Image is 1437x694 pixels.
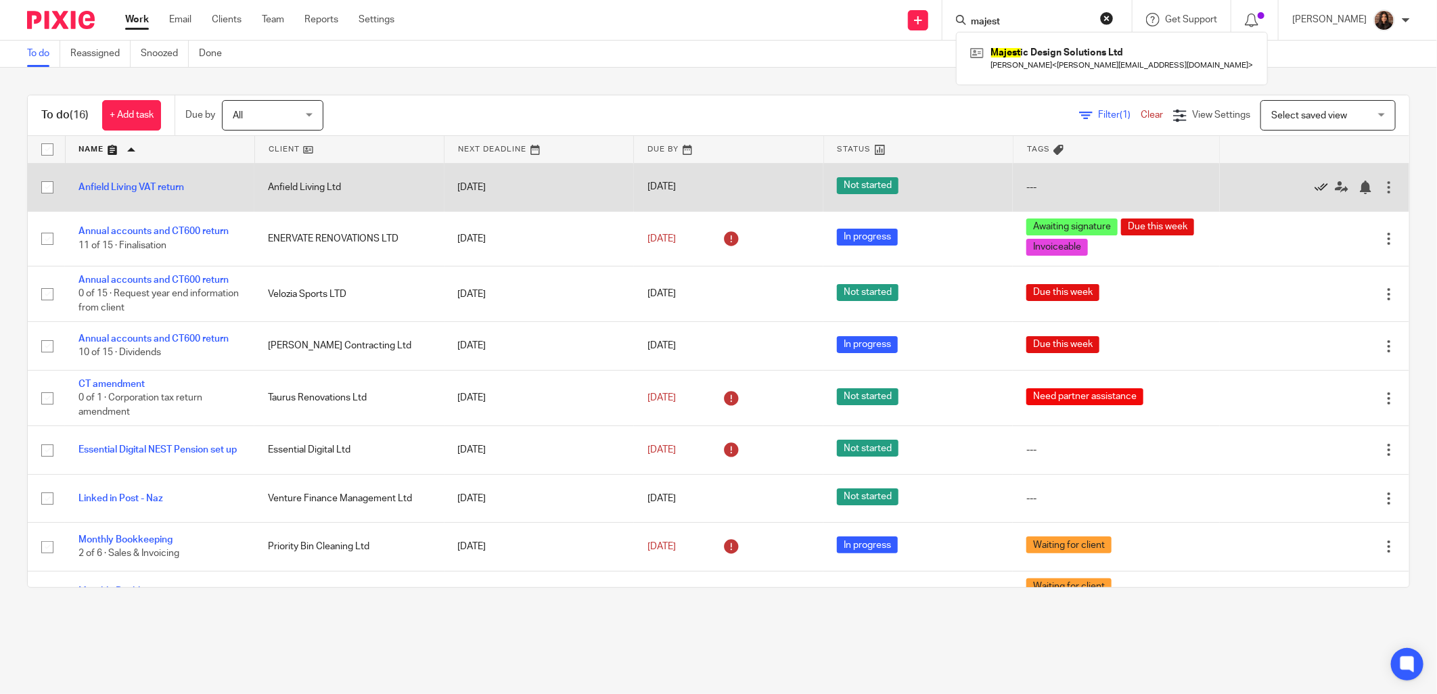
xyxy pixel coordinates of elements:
[78,290,239,313] span: 0 of 15 · Request year end information from client
[102,100,161,131] a: + Add task
[1373,9,1395,31] img: Headshot.jpg
[837,336,898,353] span: In progress
[444,474,634,522] td: [DATE]
[70,41,131,67] a: Reassigned
[233,111,243,120] span: All
[41,108,89,122] h1: To do
[837,440,898,457] span: Not started
[1315,181,1335,194] a: Mark as done
[647,290,676,299] span: [DATE]
[70,110,89,120] span: (16)
[1098,110,1141,120] span: Filter
[78,535,173,545] a: Monthly Bookkeeping
[254,426,444,474] td: Essential Digital Ltd
[837,388,898,405] span: Not started
[444,266,634,321] td: [DATE]
[444,163,634,211] td: [DATE]
[78,348,161,358] span: 10 of 15 · Dividends
[185,108,215,122] p: Due by
[647,494,676,503] span: [DATE]
[1026,578,1112,595] span: Waiting for client
[970,16,1091,28] input: Search
[254,266,444,321] td: Velozia Sports LTD
[444,370,634,425] td: [DATE]
[78,494,163,503] a: Linked in Post - Naz
[647,183,676,192] span: [DATE]
[1026,388,1143,405] span: Need partner assistance
[262,13,284,26] a: Team
[837,229,898,246] span: In progress
[78,586,173,596] a: Monthly Bookkeeping
[78,379,145,389] a: CT amendment
[837,488,898,505] span: Not started
[125,13,149,26] a: Work
[78,275,229,285] a: Annual accounts and CT600 return
[647,234,676,244] span: [DATE]
[78,183,184,192] a: Anfield Living VAT return
[78,549,179,558] span: 2 of 6 · Sales & Invoicing
[254,211,444,266] td: ENERVATE RENOVATIONS LTD
[254,370,444,425] td: Taurus Renovations Ltd
[78,445,237,455] a: Essential Digital NEST Pension set up
[1141,110,1163,120] a: Clear
[647,393,676,402] span: [DATE]
[647,342,676,351] span: [DATE]
[254,523,444,571] td: Priority Bin Cleaning Ltd
[1026,181,1206,194] div: ---
[169,13,191,26] a: Email
[444,426,634,474] td: [DATE]
[444,523,634,571] td: [DATE]
[78,241,166,250] span: 11 of 15 · Finalisation
[647,542,676,551] span: [DATE]
[444,571,634,626] td: [DATE]
[1026,239,1088,256] span: Invoiceable
[1026,218,1118,235] span: Awaiting signature
[199,41,232,67] a: Done
[1026,492,1206,505] div: ---
[1026,284,1099,301] span: Due this week
[1026,336,1099,353] span: Due this week
[1026,536,1112,553] span: Waiting for client
[78,393,202,417] span: 0 of 1 · Corporation tax return amendment
[647,445,676,455] span: [DATE]
[837,284,898,301] span: Not started
[1271,111,1347,120] span: Select saved view
[78,334,229,344] a: Annual accounts and CT600 return
[444,322,634,370] td: [DATE]
[1027,145,1050,153] span: Tags
[1292,13,1367,26] p: [PERSON_NAME]
[304,13,338,26] a: Reports
[359,13,394,26] a: Settings
[254,322,444,370] td: [PERSON_NAME] Contracting Ltd
[1026,443,1206,457] div: ---
[1121,218,1194,235] span: Due this week
[254,571,444,626] td: Assure Compliance Group Limited
[27,11,95,29] img: Pixie
[141,41,189,67] a: Snoozed
[1192,110,1250,120] span: View Settings
[254,163,444,211] td: Anfield Living Ltd
[1100,11,1114,25] button: Clear
[1120,110,1131,120] span: (1)
[444,211,634,266] td: [DATE]
[212,13,242,26] a: Clients
[78,227,229,236] a: Annual accounts and CT600 return
[1165,15,1217,24] span: Get Support
[27,41,60,67] a: To do
[837,177,898,194] span: Not started
[837,536,898,553] span: In progress
[254,474,444,522] td: Venture Finance Management Ltd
